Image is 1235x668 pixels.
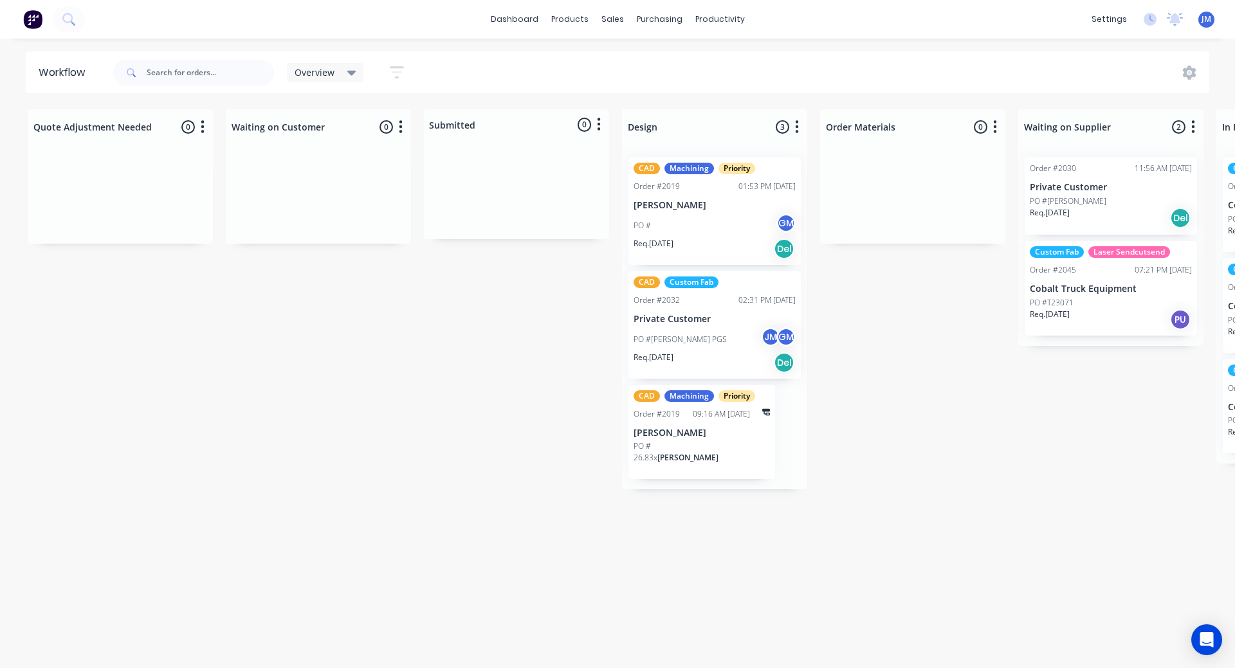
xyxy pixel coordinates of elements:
div: sales [595,10,630,29]
div: 01:53 PM [DATE] [738,181,796,192]
div: Del [1170,208,1191,228]
p: [PERSON_NAME] [634,200,796,211]
div: CADCustom FabOrder #203202:31 PM [DATE]Private CustomerPO #[PERSON_NAME] PGSJMGMReq.[DATE]Del [628,271,801,379]
div: Order #2019 [634,408,680,420]
div: PU [1170,309,1191,330]
div: 02:31 PM [DATE] [738,294,796,306]
div: settings [1085,10,1133,29]
div: 09:16 AM [DATE] [693,408,750,420]
div: Order #2032 [634,294,680,306]
p: Req. [DATE] [634,352,673,363]
div: Workflow [39,65,91,80]
a: dashboard [484,10,545,29]
p: Private Customer [634,314,796,325]
div: Machining [664,390,714,402]
p: Req. [DATE] [634,238,673,249]
div: Del [774,352,794,373]
div: JM [761,327,780,347]
p: PO #T23071 [1030,297,1074,309]
div: CADMachiningPriorityOrder #201909:16 AM [DATE][PERSON_NAME]PO #26.83x[PERSON_NAME] [628,385,775,480]
p: Req. [DATE] [1030,309,1070,320]
div: Order #2019 [634,181,680,192]
div: CAD [634,163,660,174]
span: JM [1202,14,1211,25]
div: Laser Sendcutsend [1088,246,1170,258]
div: CAD [634,276,660,288]
div: Custom FabLaser SendcutsendOrder #204507:21 PM [DATE]Cobalt Truck EquipmentPO #T23071Req.[DATE]PU [1025,241,1197,336]
div: CAD [634,390,660,402]
p: PO #[PERSON_NAME] PGS [634,334,727,345]
p: PO #[PERSON_NAME] [1030,195,1106,207]
div: 07:21 PM [DATE] [1135,264,1192,276]
p: Req. [DATE] [1030,207,1070,219]
div: Priority [718,163,755,174]
div: Order #2030 [1030,163,1076,174]
div: GM [776,213,796,233]
div: products [545,10,595,29]
p: Private Customer [1030,182,1192,193]
p: Cobalt Truck Equipment [1030,284,1192,294]
span: [PERSON_NAME] [657,452,718,463]
div: Priority [718,390,755,402]
div: Machining [664,163,714,174]
div: Del [774,239,794,259]
div: CADMachiningPriorityOrder #201901:53 PM [DATE][PERSON_NAME]PO #GMReq.[DATE]Del [628,158,801,265]
div: 11:56 AM [DATE] [1135,163,1192,174]
div: purchasing [630,10,689,29]
div: GM [776,327,796,347]
p: PO # [634,440,651,452]
div: Custom Fab [664,276,718,288]
div: Custom Fab [1030,246,1084,258]
div: productivity [689,10,751,29]
span: Overview [295,66,334,79]
p: [PERSON_NAME] [634,428,770,438]
input: Search for orders... [147,60,274,86]
div: Order #203011:56 AM [DATE]Private CustomerPO #[PERSON_NAME]Req.[DATE]Del [1025,158,1197,235]
div: Open Intercom Messenger [1191,624,1222,655]
img: Factory [23,10,42,29]
div: Order #2045 [1030,264,1076,276]
p: PO # [634,220,651,231]
span: 26.83 x [634,452,657,463]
